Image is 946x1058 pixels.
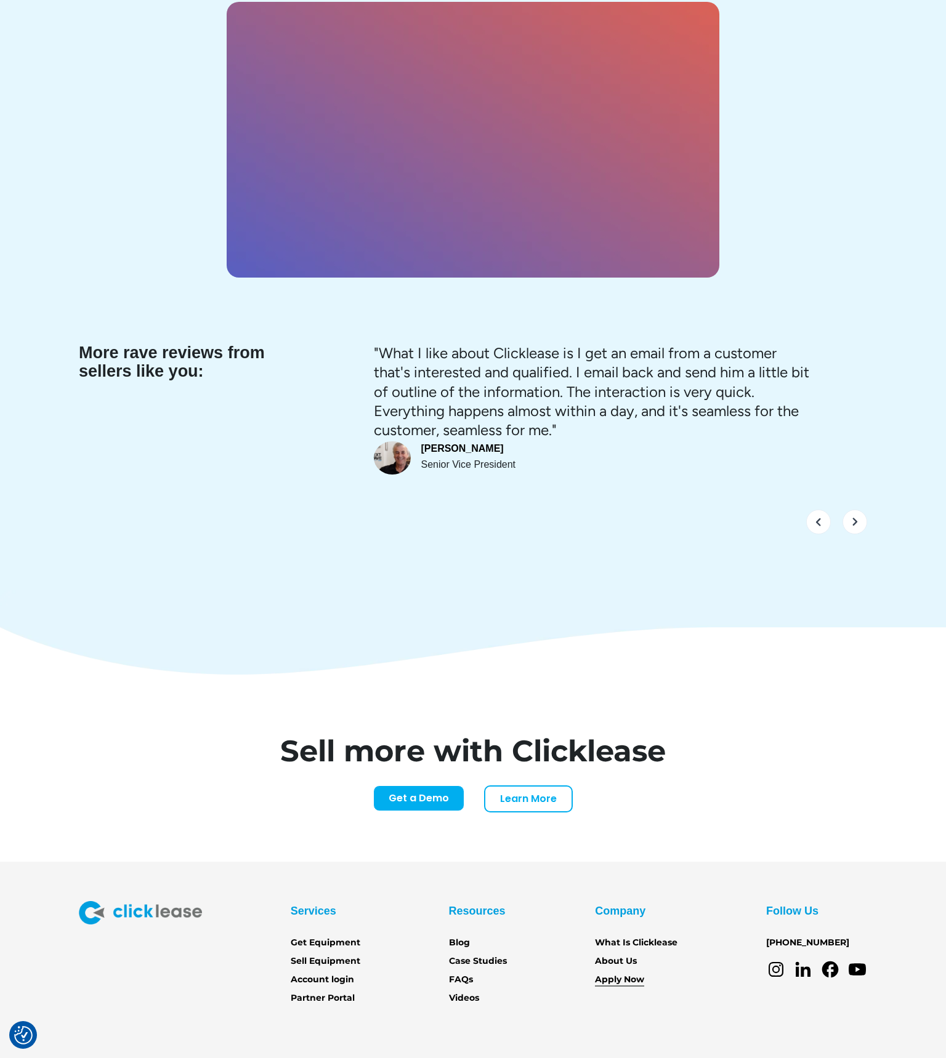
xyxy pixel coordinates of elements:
h1: Sell more with Clicklease [236,736,709,766]
div: Follow Us [766,901,819,921]
a: Get Equipment [291,936,360,950]
img: Clicklease logo [79,901,202,924]
a: Sell Equipment [291,955,360,968]
div: 1 of 3 [348,343,867,540]
a: Videos [449,992,479,1005]
a: Learn More [484,785,573,812]
iframe: Clicklease Customer Testimonial Video | Why Customers Love Clicklease [233,7,726,283]
img: Revisit consent button [14,1026,33,1044]
div: Company [595,901,645,921]
a: FAQs [449,973,473,987]
div: carousel [348,343,867,540]
strong: [PERSON_NAME] [421,443,503,454]
div: Services [291,901,336,921]
a: Blog [449,936,470,950]
a: Apply Now [595,973,644,987]
div: previous slide [806,503,831,540]
div: next slide [843,503,867,540]
h3: More rave reviews from sellers like you: [79,343,293,380]
div: Senior Vice President [421,460,515,470]
a: Partner Portal [291,992,355,1005]
div: Resources [449,901,506,921]
img: a smiling man in a black shirt in a room [374,441,411,475]
a: [PHONE_NUMBER] [766,936,849,950]
a: Case Studies [449,955,507,968]
a: Account login [291,973,354,987]
a: Get a Demo [373,785,464,811]
button: Consent Preferences [14,1026,33,1044]
a: What Is Clicklease [595,936,677,950]
a: About Us [595,955,637,968]
p: "What I like about Clicklease is I get an email from a customer that's interested and qualified. ... [374,343,815,439]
